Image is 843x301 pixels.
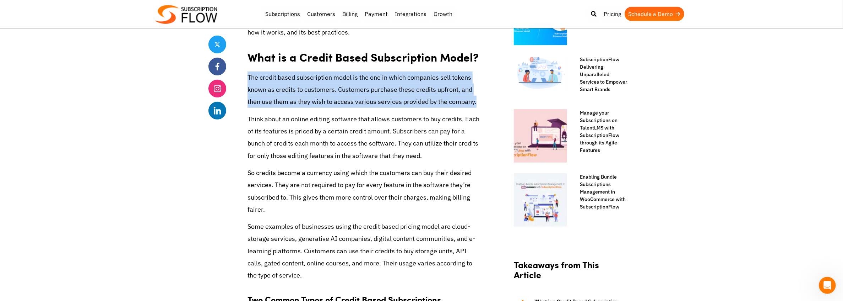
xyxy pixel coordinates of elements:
[514,109,567,163] img: Manage-Subscriptions-With-TalentLMS
[819,277,836,294] iframe: Intercom live chat
[262,7,304,21] a: Subscriptions
[514,260,627,287] h2: Takeaways from This Article
[304,7,339,21] a: Customers
[514,56,567,91] img: subscription-handling-system
[248,113,482,162] p: Think about an online editing software that allows customers to buy credits. Each of its features...
[248,167,482,216] p: So credits become a currency using which the customers can buy their desired services. They are n...
[625,7,684,21] a: Schedule a Demo
[248,49,479,65] strong: What is a Credit Based Subscription Model?
[573,56,627,93] a: SubscriptionFlow Delivering Unparalleled Services to Empower Smart Brands
[248,221,482,281] p: Some examples of businesses using the credit based pricing model are cloud-storage services, gene...
[600,7,625,21] a: Pricing
[391,7,430,21] a: Integrations
[248,72,482,108] p: The credit based subscription model is the one in which companies sell tokens known as credits to...
[573,109,627,154] a: Manage your Subscriptions on TalentLMS with SubscriptionFlow through its Agile Features
[430,7,456,21] a: Growth
[361,7,391,21] a: Payment
[339,7,361,21] a: Billing
[155,5,217,24] img: Subscriptionflow
[573,173,627,211] a: Enabling Bundle Subscriptions Management in WooCommerce with SubscriptionFlow
[514,173,567,227] img: Bundle Subscriptions Management in WooCommerce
